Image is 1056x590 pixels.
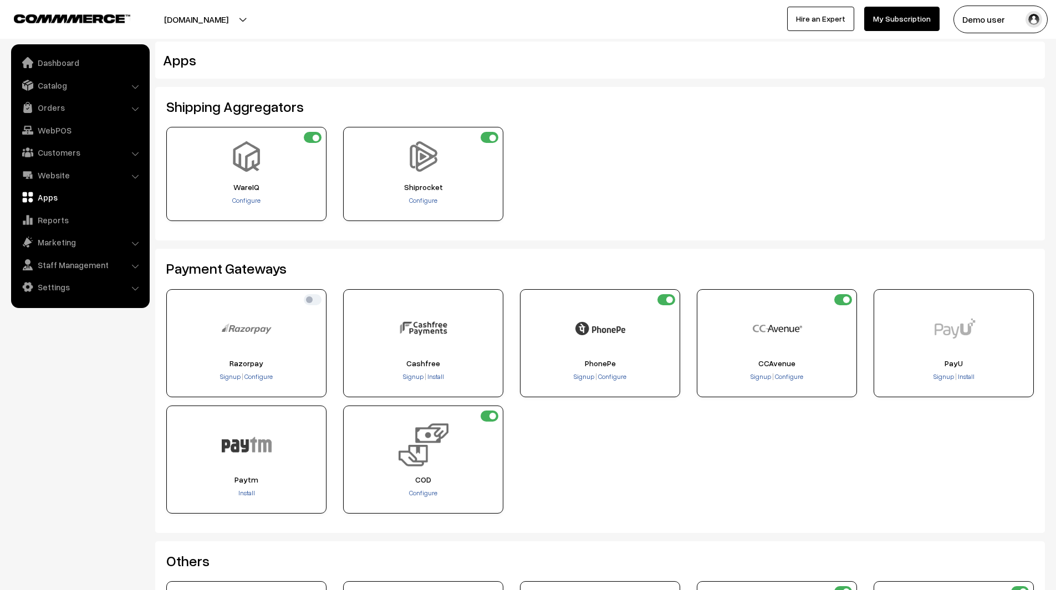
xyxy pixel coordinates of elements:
span: WareIQ [170,183,323,192]
div: | [878,372,1030,383]
span: Install [958,372,975,381]
span: Cashfree [347,359,499,368]
img: PayU [929,304,979,353]
a: Hire an Expert [787,7,854,31]
span: Install [427,372,444,381]
h2: Shipping Aggregators [166,98,1034,115]
a: Install [238,489,255,497]
span: Configure [244,372,273,381]
span: Shiprocket [347,183,499,192]
a: Signup [933,372,955,381]
button: [DOMAIN_NAME] [125,6,267,33]
img: COD [399,420,448,470]
img: PhonePe [575,304,625,353]
h2: Payment Gateways [166,260,1034,277]
a: Configure [232,196,261,204]
a: Configure [774,372,803,381]
a: Settings [14,277,146,297]
a: Signup [220,372,242,381]
img: Paytm [222,420,272,470]
a: Orders [14,98,146,117]
span: PhonePe [524,359,676,368]
a: Signup [403,372,425,381]
a: Customers [14,142,146,162]
a: My Subscription [864,7,940,31]
a: Marketing [14,232,146,252]
h2: Others [166,552,1034,570]
span: Razorpay [170,359,323,368]
a: Staff Management [14,255,146,275]
span: Signup [220,372,241,381]
a: Configure [597,372,626,381]
a: Website [14,165,146,185]
img: Cashfree [399,304,448,353]
a: Catalog [14,75,146,95]
a: Dashboard [14,53,146,73]
span: Signup [403,372,424,381]
button: Demo user [953,6,1048,33]
img: COMMMERCE [14,14,130,23]
span: Configure [775,372,803,381]
a: Apps [14,187,146,207]
span: PayU [878,359,1030,368]
span: Configure [598,372,626,381]
img: user [1026,11,1042,28]
a: WebPOS [14,120,146,140]
img: Shiprocket [408,141,438,172]
h2: Apps [163,52,889,69]
div: | [347,372,499,383]
a: Install [426,372,444,381]
div: | [170,372,323,383]
div: | [701,372,853,383]
a: Reports [14,210,146,230]
span: CCAvenue [701,359,853,368]
span: COD [347,475,499,484]
a: COMMMERCE [14,11,111,24]
a: Signup [574,372,595,381]
a: Configure [243,372,273,381]
a: Configure [409,196,437,204]
img: WareIQ [231,141,262,172]
a: Install [957,372,975,381]
img: Razorpay [222,304,272,353]
span: Paytm [170,475,323,484]
div: | [524,372,676,383]
a: Configure [409,489,437,497]
a: Signup [751,372,772,381]
span: Signup [574,372,594,381]
span: Signup [933,372,954,381]
span: Signup [751,372,771,381]
img: CCAvenue [752,304,802,353]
